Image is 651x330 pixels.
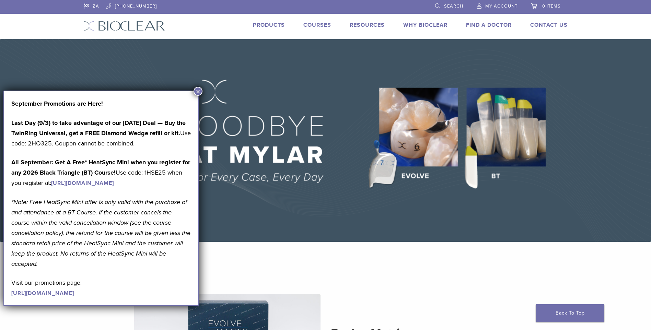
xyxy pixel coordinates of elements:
[542,3,561,9] span: 0 items
[536,304,604,322] a: Back To Top
[253,22,285,28] a: Products
[303,22,331,28] a: Courses
[11,119,186,137] strong: Last Day (9/3) to take advantage of our [DATE] Deal — Buy the TwinRing Universal, get a FREE Diam...
[11,118,191,149] p: Use code: 2HQ325. Coupon cannot be combined.
[84,21,165,31] img: Bioclear
[51,180,114,187] a: [URL][DOMAIN_NAME]
[444,3,463,9] span: Search
[466,22,512,28] a: Find A Doctor
[11,278,191,298] p: Visit our promotions page:
[11,100,103,107] strong: September Promotions are Here!
[485,3,518,9] span: My Account
[11,157,191,188] p: Use code: 1HSE25 when you register at:
[350,22,385,28] a: Resources
[403,22,447,28] a: Why Bioclear
[530,22,568,28] a: Contact Us
[194,87,202,96] button: Close
[11,290,74,297] a: [URL][DOMAIN_NAME]
[11,158,190,176] strong: All September: Get A Free* HeatSync Mini when you register for any 2026 Black Triangle (BT) Course!
[11,198,190,268] em: *Note: Free HeatSync Mini offer is only valid with the purchase of and attendance at a BT Course....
